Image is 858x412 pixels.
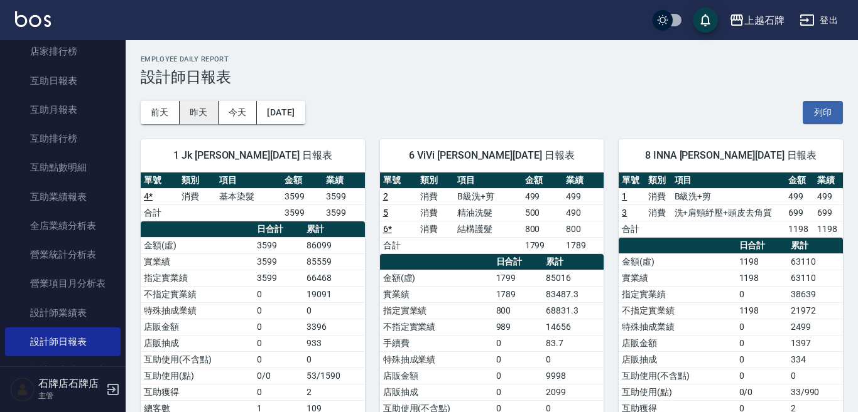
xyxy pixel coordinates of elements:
[493,254,543,270] th: 日合計
[814,221,843,237] td: 1198
[563,188,604,204] td: 499
[522,204,563,221] td: 500
[736,351,788,367] td: 0
[5,356,121,385] a: 設計師業績分析表
[380,270,493,286] td: 金額(虛)
[744,13,785,28] div: 上越石牌
[417,172,454,189] th: 類別
[671,204,786,221] td: 洗+肩頸紓壓+頭皮去角質
[619,335,736,351] td: 店販金額
[141,319,254,335] td: 店販金額
[5,269,121,298] a: 營業項目月分析表
[417,221,454,237] td: 消費
[788,253,843,270] td: 63110
[724,8,790,33] button: 上越石牌
[736,319,788,335] td: 0
[454,172,521,189] th: 項目
[543,302,604,319] td: 68831.3
[380,286,493,302] td: 實業績
[493,335,543,351] td: 0
[619,253,736,270] td: 金額(虛)
[522,188,563,204] td: 499
[38,378,102,390] h5: 石牌店石牌店
[380,237,417,253] td: 合計
[303,319,364,335] td: 3396
[303,253,364,270] td: 85559
[395,149,589,162] span: 6 ViVi [PERSON_NAME][DATE] 日報表
[141,172,365,221] table: a dense table
[5,37,121,66] a: 店家排行榜
[383,208,388,218] a: 5
[323,204,364,221] td: 3599
[785,221,814,237] td: 1198
[5,182,121,211] a: 互助業績報表
[563,172,604,189] th: 業績
[671,172,786,189] th: 項目
[622,191,627,201] a: 1
[543,270,604,286] td: 85016
[323,172,364,189] th: 業績
[254,286,303,302] td: 0
[417,188,454,204] td: 消費
[788,238,843,254] th: 累計
[693,8,718,33] button: save
[736,335,788,351] td: 0
[380,319,493,335] td: 不指定實業績
[736,302,788,319] td: 1198
[493,384,543,400] td: 0
[788,367,843,384] td: 0
[543,351,604,367] td: 0
[178,172,216,189] th: 類別
[814,172,843,189] th: 業績
[257,101,305,124] button: [DATE]
[141,253,254,270] td: 實業績
[303,351,364,367] td: 0
[380,367,493,384] td: 店販金額
[788,302,843,319] td: 21972
[254,319,303,335] td: 0
[736,270,788,286] td: 1198
[454,221,521,237] td: 結構護髮
[619,319,736,335] td: 特殊抽成業績
[563,204,604,221] td: 490
[303,270,364,286] td: 66468
[736,367,788,384] td: 0
[141,302,254,319] td: 特殊抽成業績
[785,172,814,189] th: 金額
[254,237,303,253] td: 3599
[543,254,604,270] th: 累計
[141,335,254,351] td: 店販抽成
[5,66,121,95] a: 互助日報表
[10,377,35,402] img: Person
[563,237,604,253] td: 1789
[303,367,364,384] td: 53/1590
[493,270,543,286] td: 1799
[281,188,323,204] td: 3599
[493,367,543,384] td: 0
[383,191,388,201] a: 2
[493,286,543,302] td: 1789
[788,286,843,302] td: 38639
[645,172,671,189] th: 類別
[736,286,788,302] td: 0
[522,221,563,237] td: 800
[619,286,736,302] td: 指定實業績
[788,319,843,335] td: 2499
[619,351,736,367] td: 店販抽成
[619,270,736,286] td: 實業績
[785,188,814,204] td: 499
[254,302,303,319] td: 0
[380,351,493,367] td: 特殊抽成業績
[303,221,364,238] th: 累計
[141,101,180,124] button: 前天
[141,204,178,221] td: 合計
[788,384,843,400] td: 33/990
[180,101,219,124] button: 昨天
[619,172,645,189] th: 單號
[216,188,281,204] td: 基本染髮
[219,101,258,124] button: 今天
[454,204,521,221] td: 精油洗髮
[141,367,254,384] td: 互助使用(點)
[216,172,281,189] th: 項目
[141,237,254,253] td: 金額(虛)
